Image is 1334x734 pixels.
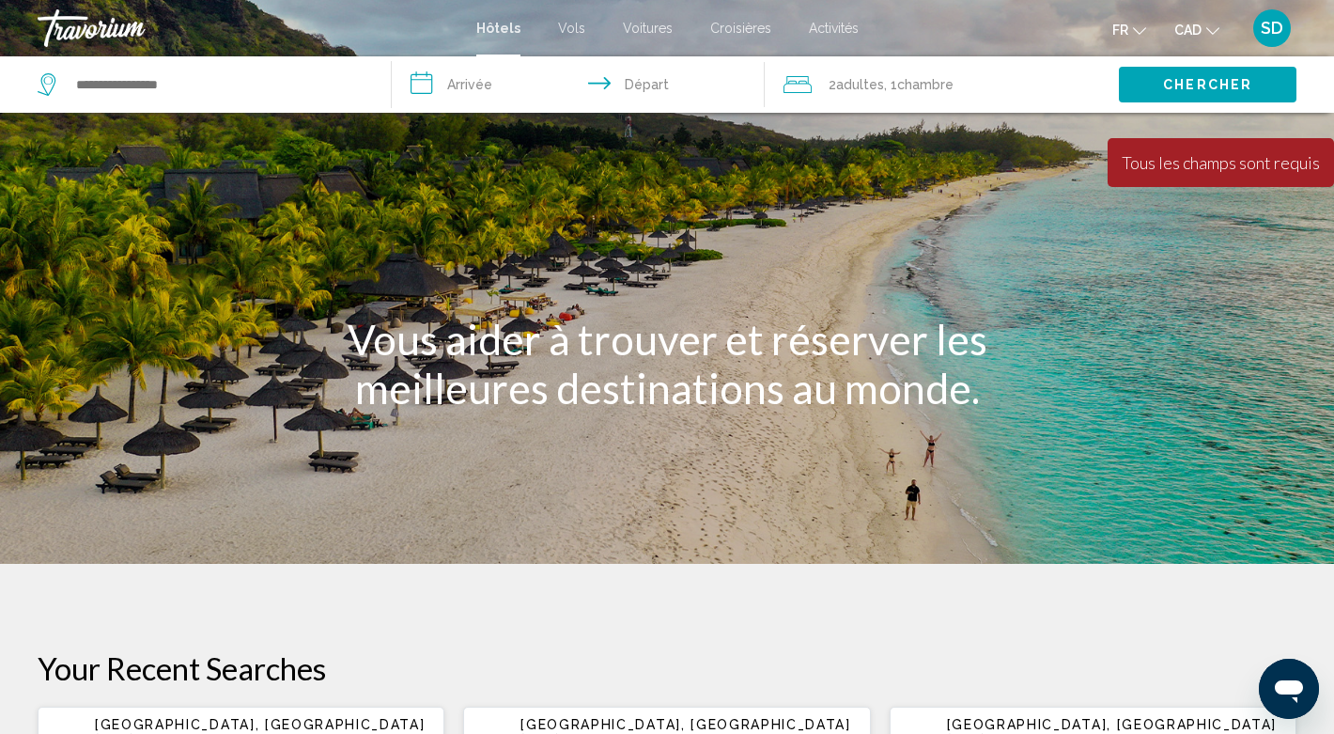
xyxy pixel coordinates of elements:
span: Chercher [1163,78,1252,93]
a: Travorium [38,9,458,47]
div: Tous les champs sont requis [1122,152,1320,173]
span: Adultes [836,77,884,92]
button: Travelers: 2 adults, 0 children [765,56,1119,113]
h1: Vous aider à trouver et réserver les meilleures destinations au monde. [315,315,1019,413]
button: Change language [1112,16,1146,43]
span: fr [1112,23,1128,38]
a: Voitures [623,21,673,36]
button: Change currency [1174,16,1219,43]
button: Chercher [1119,67,1296,102]
span: CAD [1174,23,1202,38]
a: Activités [809,21,859,36]
span: Chambre [897,77,954,92]
button: User Menu [1248,8,1296,48]
button: Check in and out dates [392,56,765,113]
a: Vols [558,21,585,36]
span: 2 [829,71,884,98]
iframe: Bouton de lancement de la fenêtre de messagerie [1259,659,1319,719]
span: SD [1261,19,1283,38]
span: , 1 [884,71,954,98]
a: Hôtels [476,21,520,36]
p: Your Recent Searches [38,649,1296,687]
a: Croisières [710,21,771,36]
